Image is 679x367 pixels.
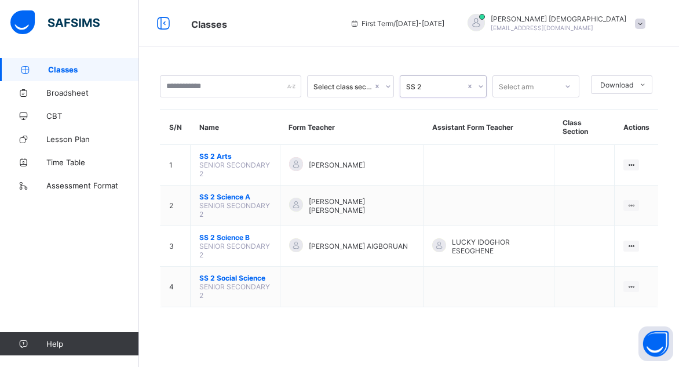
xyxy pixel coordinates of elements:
span: [PERSON_NAME] [309,161,365,169]
th: Form Teacher [280,110,424,145]
span: SS 2 Social Science [199,274,271,282]
th: Class Section [554,110,615,145]
span: Classes [191,19,227,30]
div: HENRYOBIAZI [456,14,651,33]
span: Assessment Format [46,181,139,190]
span: Time Table [46,158,139,167]
span: Classes [48,65,139,74]
span: SENIOR SECONDARY 2 [199,242,270,259]
span: Lesson Plan [46,135,139,144]
span: SENIOR SECONDARY 2 [199,282,270,300]
span: LUCKY IDOGHOR ESEOGHENE [452,238,545,255]
span: SS 2 Arts [199,152,271,161]
span: CBT [46,111,139,121]
td: 3 [160,226,191,267]
button: Open asap [638,326,673,361]
th: Actions [615,110,658,145]
div: Select class section [313,82,373,91]
th: Assistant Form Teacher [424,110,554,145]
td: 2 [160,186,191,226]
span: [EMAIL_ADDRESS][DOMAIN_NAME] [491,24,593,31]
th: S/N [160,110,191,145]
div: SS 2 [406,82,465,91]
span: session/term information [350,19,444,28]
span: SENIOR SECONDARY 2 [199,201,270,219]
span: [PERSON_NAME] [DEMOGRAPHIC_DATA] [491,14,626,23]
span: SS 2 Science B [199,233,271,242]
td: 4 [160,267,191,307]
span: [PERSON_NAME] [PERSON_NAME] [309,197,415,215]
span: SS 2 Science A [199,192,271,201]
th: Name [191,110,280,145]
div: Select arm [499,75,534,97]
td: 1 [160,145,191,186]
span: [PERSON_NAME] AIGBORUAN [309,242,408,250]
img: safsims [10,10,100,35]
span: Broadsheet [46,88,139,97]
span: SENIOR SECONDARY 2 [199,161,270,178]
span: Download [600,81,633,89]
span: Help [46,339,138,348]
